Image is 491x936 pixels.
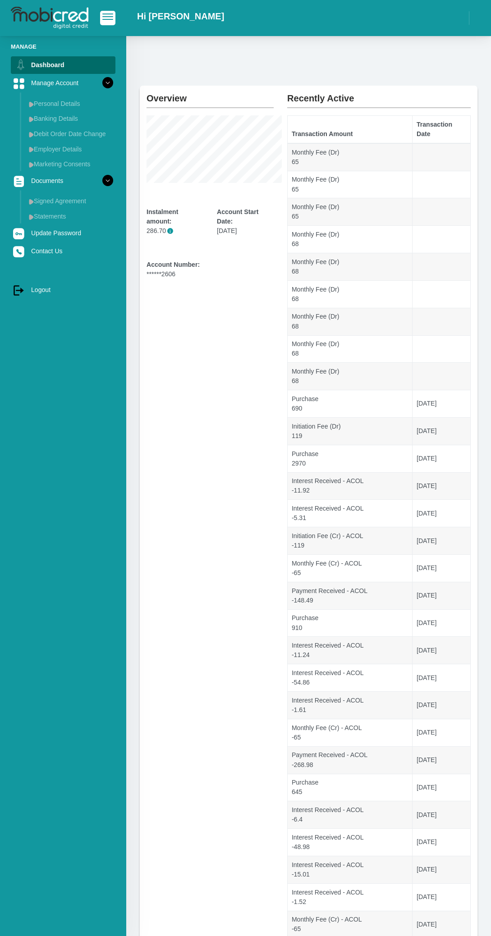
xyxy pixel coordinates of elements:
img: menu arrow [29,199,34,205]
td: [DATE] [413,582,471,609]
td: [DATE] [413,445,471,472]
img: menu arrow [29,132,34,137]
td: Interest Received - ACOL -5.31 [288,500,413,527]
td: Monthly Fee (Dr) 68 [288,226,413,253]
td: Initiation Fee (Cr) - ACOL -119 [288,527,413,555]
a: Debit Order Date Change [25,127,115,141]
td: Interest Received - ACOL -54.86 [288,664,413,692]
img: logo-mobicred.svg [11,7,88,29]
td: [DATE] [413,527,471,555]
td: [DATE] [413,417,471,445]
td: Monthly Fee (Dr) 68 [288,363,413,390]
td: [DATE] [413,719,471,746]
td: Monthly Fee (Dr) 68 [288,308,413,335]
a: Personal Details [25,96,115,111]
td: [DATE] [413,801,471,829]
td: [DATE] [413,555,471,582]
a: Signed Agreement [25,194,115,208]
td: [DATE] [413,637,471,664]
td: [DATE] [413,500,471,527]
b: Instalment amount: [147,208,178,225]
b: Account Number: [147,261,200,268]
td: Monthly Fee (Dr) 65 [288,198,413,226]
span: Please note that the instalment amount provided does not include the monthly fee, which will be i... [167,228,173,234]
a: Documents [11,172,115,189]
td: Interest Received - ACOL -11.92 [288,472,413,500]
td: Purchase 690 [288,390,413,418]
td: [DATE] [413,883,471,911]
td: Interest Received - ACOL -11.24 [288,637,413,664]
p: 286.70 [147,226,203,236]
h2: Overview [147,86,274,104]
img: menu arrow [29,146,34,152]
td: Interest Received - ACOL -1.52 [288,883,413,911]
a: Contact Us [11,242,115,260]
td: Interest Received - ACOL -1.61 [288,692,413,719]
a: Update Password [11,224,115,242]
td: Purchase 910 [288,609,413,637]
a: Banking Details [25,111,115,126]
td: [DATE] [413,856,471,883]
td: Payment Received - ACOL -148.49 [288,582,413,609]
a: Manage Account [11,74,115,91]
h2: Recently Active [287,86,471,104]
td: Monthly Fee (Cr) - ACOL -65 [288,719,413,746]
td: Monthly Fee (Dr) 68 [288,335,413,363]
div: [DATE] [217,207,274,236]
td: [DATE] [413,746,471,774]
img: menu arrow [29,101,34,107]
th: Transaction Amount [288,116,413,143]
td: [DATE] [413,664,471,692]
a: Marketing Consents [25,157,115,171]
td: Interest Received - ACOL -6.4 [288,801,413,829]
td: [DATE] [413,692,471,719]
a: Dashboard [11,56,115,73]
td: Initiation Fee (Dr) 119 [288,417,413,445]
td: [DATE] [413,609,471,637]
img: menu arrow [29,116,34,122]
td: Monthly Fee (Dr) 68 [288,280,413,308]
td: [DATE] [413,390,471,418]
td: Monthly Fee (Dr) 65 [288,143,413,171]
li: Manage [11,42,115,51]
b: Account Start Date: [217,208,258,225]
td: Monthly Fee (Dr) 68 [288,253,413,281]
td: Payment Received - ACOL -268.98 [288,746,413,774]
td: [DATE] [413,774,471,801]
td: [DATE] [413,472,471,500]
td: Monthly Fee (Dr) 65 [288,171,413,198]
td: Interest Received - ACOL -48.98 [288,829,413,856]
a: Statements [25,209,115,224]
td: Purchase 2970 [288,445,413,472]
a: Employer Details [25,142,115,156]
td: [DATE] [413,829,471,856]
th: Transaction Date [413,116,471,143]
td: Monthly Fee (Cr) - ACOL -65 [288,555,413,582]
img: menu arrow [29,162,34,168]
a: Logout [11,281,115,298]
img: menu arrow [29,214,34,220]
td: Purchase 645 [288,774,413,801]
td: Interest Received - ACOL -15.01 [288,856,413,883]
h2: Hi [PERSON_NAME] [137,11,224,22]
